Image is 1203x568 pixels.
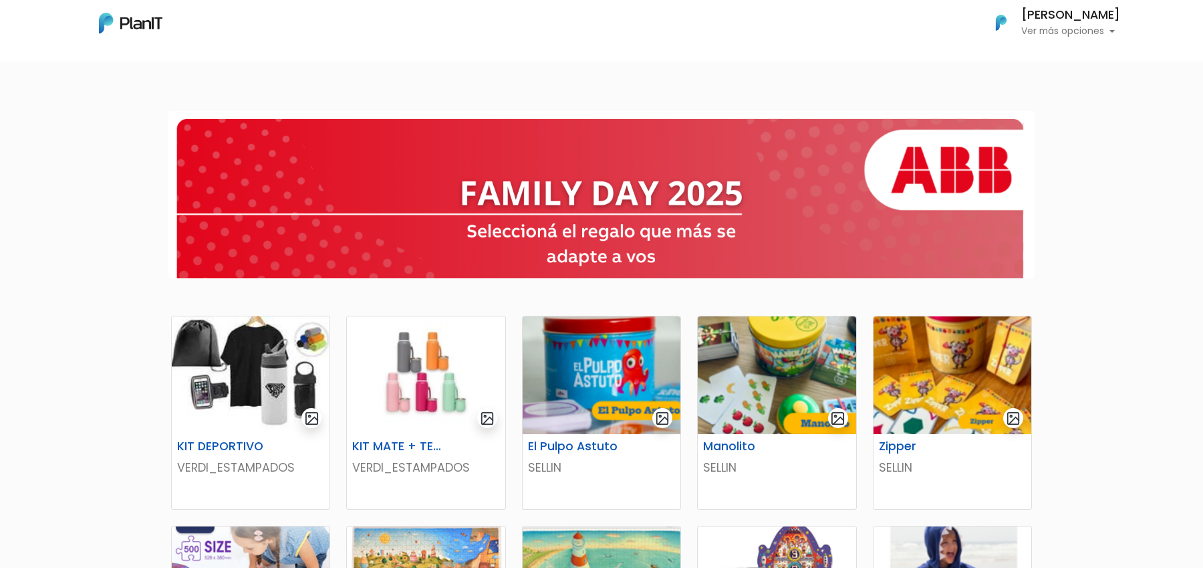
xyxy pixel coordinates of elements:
[528,459,675,476] p: SELLIN
[344,440,453,454] h6: KIT MATE + TERMO
[655,411,670,426] img: gallery-light
[177,459,324,476] p: VERDI_ESTAMPADOS
[1006,411,1021,426] img: gallery-light
[304,411,319,426] img: gallery-light
[172,316,329,434] img: thumb_WhatsApp_Image_2025-05-26_at_09.52.07.jpeg
[879,459,1026,476] p: SELLIN
[873,316,1032,510] a: gallery-light Zipper SELLIN
[520,440,629,454] h6: El Pulpo Astuto
[347,316,505,434] img: thumb_2000___2000-Photoroom_-_2025-07-02T103351.963.jpg
[99,13,162,33] img: PlanIt Logo
[986,8,1016,37] img: PlanIt Logo
[480,411,495,426] img: gallery-light
[874,316,1031,434] img: thumb_Captura_de_pantalla_2025-07-29_105257.png
[346,316,505,510] a: gallery-light KIT MATE + TERMO VERDI_ESTAMPADOS
[1021,9,1120,21] h6: [PERSON_NAME]
[522,316,681,510] a: gallery-light El Pulpo Astuto SELLIN
[171,316,330,510] a: gallery-light KIT DEPORTIVO VERDI_ESTAMPADOS
[1021,27,1120,36] p: Ver más opciones
[695,440,804,454] h6: Manolito
[697,316,856,510] a: gallery-light Manolito SELLIN
[871,440,980,454] h6: Zipper
[352,459,499,476] p: VERDI_ESTAMPADOS
[830,411,845,426] img: gallery-light
[703,459,850,476] p: SELLIN
[523,316,680,434] img: thumb_Captura_de_pantalla_2025-07-29_101456.png
[169,440,278,454] h6: KIT DEPORTIVO
[698,316,855,434] img: thumb_Captura_de_pantalla_2025-07-29_104833.png
[978,5,1120,40] button: PlanIt Logo [PERSON_NAME] Ver más opciones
